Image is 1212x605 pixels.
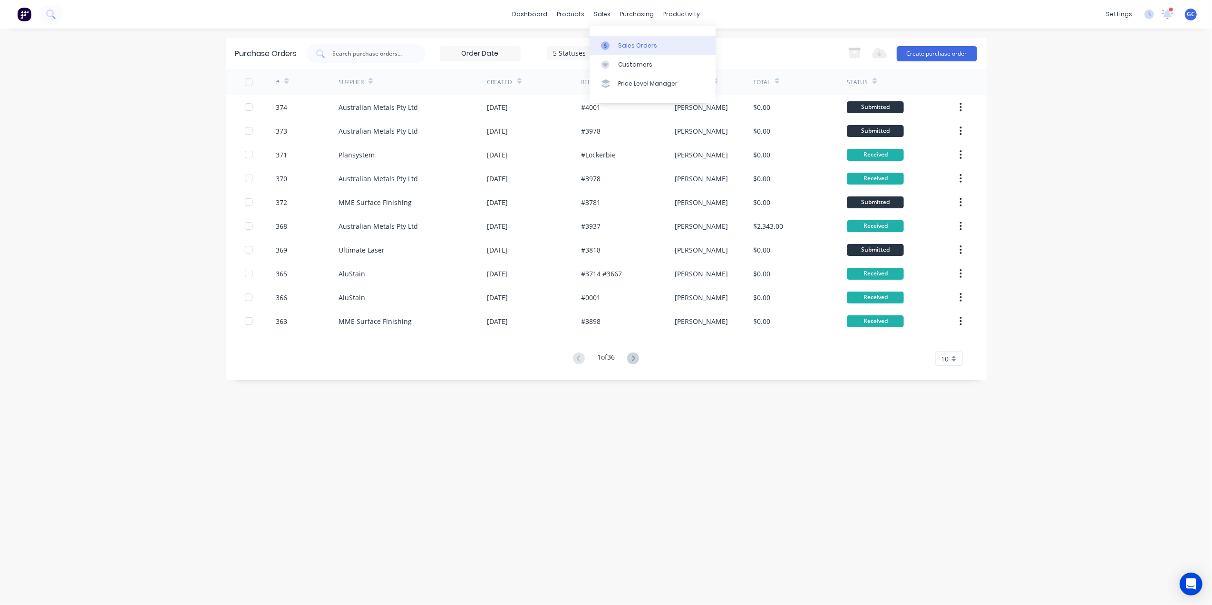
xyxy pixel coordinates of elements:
div: [PERSON_NAME] [675,221,728,231]
div: $0.00 [753,245,770,255]
div: #3781 [581,197,601,207]
div: 370 [276,174,287,184]
div: MME Surface Finishing [339,316,412,326]
a: Sales Orders [590,36,716,55]
div: Plansystem [339,150,375,160]
div: Ultimate Laser [339,245,385,255]
div: Received [847,268,904,280]
div: # [276,78,280,87]
span: 10 [941,354,949,364]
div: Status [847,78,868,87]
div: AluStain [339,269,365,279]
div: #4001 [581,102,601,112]
div: [DATE] [487,126,508,136]
div: $0.00 [753,150,770,160]
div: Received [847,173,904,185]
div: Price Level Manager [618,79,678,88]
div: Reference [581,78,612,87]
div: 365 [276,269,287,279]
input: Order Date [440,47,520,61]
div: Customers [618,60,652,69]
div: 363 [276,316,287,326]
div: #3714 #3667 [581,269,622,279]
div: Received [847,220,904,232]
div: 366 [276,293,287,302]
div: #3978 [581,174,601,184]
div: [PERSON_NAME] [675,126,728,136]
div: [PERSON_NAME] [675,316,728,326]
div: [DATE] [487,245,508,255]
div: AluStain [339,293,365,302]
div: $0.00 [753,293,770,302]
button: Create purchase order [897,46,977,61]
div: [DATE] [487,221,508,231]
div: 5 Statuses [553,48,621,58]
div: $0.00 [753,197,770,207]
div: sales [589,7,615,21]
div: Total [753,78,770,87]
span: GC [1187,10,1195,19]
div: 372 [276,197,287,207]
div: productivity [659,7,705,21]
div: Australian Metals Pty Ltd [339,221,418,231]
div: Purchase Orders [235,48,297,59]
div: products [552,7,589,21]
div: Created [487,78,513,87]
input: Search purchase orders... [332,49,411,59]
div: settings [1101,7,1137,21]
div: Submitted [847,101,904,113]
div: #3937 [581,221,601,231]
div: 371 [276,150,287,160]
div: $0.00 [753,126,770,136]
a: Price Level Manager [590,74,716,93]
div: 1 of 36 [597,352,615,366]
div: [DATE] [487,150,508,160]
div: $0.00 [753,316,770,326]
div: Australian Metals Pty Ltd [339,102,418,112]
img: Factory [17,7,31,21]
div: $0.00 [753,102,770,112]
div: 374 [276,102,287,112]
div: 368 [276,221,287,231]
div: Australian Metals Pty Ltd [339,174,418,184]
div: #3898 [581,316,601,326]
div: MME Surface Finishing [339,197,412,207]
a: Customers [590,55,716,74]
div: Sales Orders [618,41,657,50]
div: 373 [276,126,287,136]
div: [PERSON_NAME] [675,150,728,160]
div: #Lockerbie [581,150,616,160]
div: $0.00 [753,174,770,184]
div: [PERSON_NAME] [675,102,728,112]
div: Received [847,315,904,327]
div: Submitted [847,196,904,208]
div: [DATE] [487,102,508,112]
div: [PERSON_NAME] [675,293,728,302]
div: Received [847,292,904,303]
div: [PERSON_NAME] [675,197,728,207]
div: [PERSON_NAME] [675,245,728,255]
div: Open Intercom Messenger [1180,573,1202,595]
div: Submitted [847,125,904,137]
div: purchasing [615,7,659,21]
div: [DATE] [487,293,508,302]
a: dashboard [507,7,552,21]
div: 369 [276,245,287,255]
div: Supplier [339,78,364,87]
div: [DATE] [487,174,508,184]
div: [PERSON_NAME] [675,269,728,279]
div: #0001 [581,293,601,302]
div: $2,343.00 [753,221,783,231]
div: [DATE] [487,316,508,326]
div: #3978 [581,126,601,136]
div: #3818 [581,245,601,255]
div: [DATE] [487,269,508,279]
div: $0.00 [753,269,770,279]
div: [PERSON_NAME] [675,174,728,184]
div: Received [847,149,904,161]
div: [DATE] [487,197,508,207]
div: Submitted [847,244,904,256]
div: Australian Metals Pty Ltd [339,126,418,136]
